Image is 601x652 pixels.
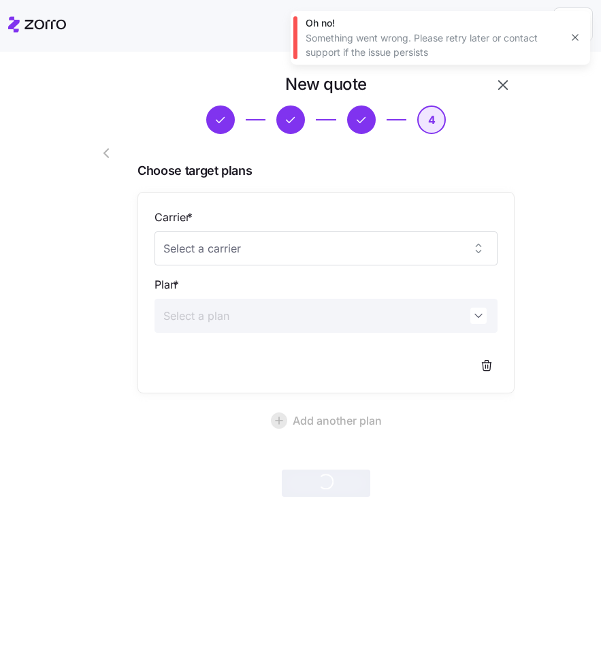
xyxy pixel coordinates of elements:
span: Choose target plans [137,161,515,181]
input: Select a carrier [155,231,498,265]
svg: add icon [271,412,287,429]
h1: New quote [285,74,367,95]
label: Carrier [155,209,195,226]
span: Add another plan [293,412,382,429]
div: Oh no! [306,16,560,30]
input: Select a plan [155,299,498,333]
button: Add another plan [137,404,515,437]
button: 4 [417,105,446,134]
label: Plan [155,276,182,293]
div: Something went wrong. Please retry later or contact support if the issue persists [306,31,560,59]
